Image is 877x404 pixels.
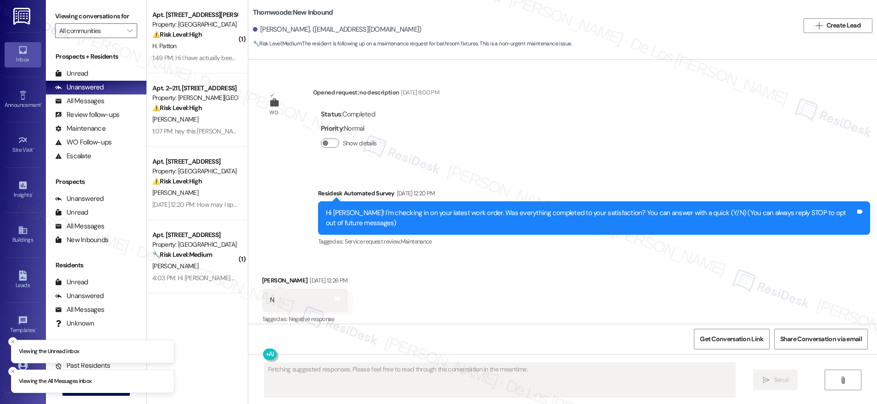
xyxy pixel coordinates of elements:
button: Close toast [8,367,17,376]
i:  [839,376,846,384]
div: [DATE] 8:00 PM [399,88,439,97]
input: All communities [59,23,123,38]
div: All Messages [55,96,104,106]
label: Viewing conversations for [55,9,137,23]
p: Viewing the Unread inbox [19,348,79,356]
div: Property: [GEOGRAPHIC_DATA] [152,240,237,249]
a: Site Visit • [5,133,41,157]
div: : Completed [321,107,380,122]
div: [DATE] 12:26 PM [307,276,347,285]
div: Unread [55,69,88,78]
span: [PERSON_NAME] [152,262,198,270]
span: H. Patton [152,42,177,50]
label: Show details [343,138,377,148]
b: Thornwoode: New Inbound [253,8,333,17]
div: Apt. [STREET_ADDRESS][PERSON_NAME] [152,10,237,20]
div: Review follow-ups [55,110,119,120]
button: Send [753,370,798,390]
img: ResiDesk Logo [13,8,32,25]
span: Service request review , [345,238,401,245]
strong: 🔧 Risk Level: Medium [152,250,212,259]
div: 4:03 PM: Hi [PERSON_NAME] Can you please add me to Pest Control for [DATE] I have cleaned cabinet... [152,274,565,282]
div: 1:07 PM: hey this [PERSON_NAME], i am reaching out about the rent. i logged in and see that it ha... [152,127,732,135]
div: Unanswered [55,194,104,204]
div: All Messages [55,305,104,315]
strong: ⚠️ Risk Level: High [152,104,202,112]
strong: ⚠️ Risk Level: High [152,30,202,39]
strong: 🔧 Risk Level: Medium [253,40,302,47]
div: 1:49 PM: Hi I have actually been texting with a staff member. I was also trying to email them the... [152,54,652,62]
textarea: Fetching suggested responses. Please feel free to read through the conversation in the meantime. [264,363,735,397]
strong: ⚠️ Risk Level: High [152,177,202,185]
span: [PERSON_NAME] [152,188,198,197]
button: Close toast [8,337,17,346]
div: Residents [46,260,146,270]
span: : The resident is following up on a maintenance request for bathroom fixtures. This is a non-urge... [253,39,572,49]
a: Buildings [5,222,41,247]
span: Share Conversation via email [780,334,862,344]
div: Property: [GEOGRAPHIC_DATA] [152,166,237,176]
div: WO [269,108,278,117]
button: Share Conversation via email [774,329,868,349]
div: Hi [PERSON_NAME]! I'm checking in on your latest work order. Was everything completed to your sat... [326,208,855,228]
div: WO Follow-ups [55,138,112,147]
span: • [35,326,37,332]
span: [PERSON_NAME] [152,115,198,123]
div: All Messages [55,221,104,231]
i:  [816,22,822,29]
div: Unanswered [55,83,104,92]
div: [DATE] 12:20 PM [395,188,435,198]
span: Negative response [289,315,335,323]
div: N [270,295,274,305]
button: Get Conversation Link [694,329,769,349]
div: Escalate [55,151,91,161]
span: Create Lead [827,21,860,30]
div: [PERSON_NAME]. ([EMAIL_ADDRESS][DOMAIN_NAME]) [253,25,422,34]
div: Prospects [46,177,146,187]
span: Send [774,375,788,385]
span: Maintenance [401,238,432,245]
b: Priority [321,124,343,133]
div: Tagged as: [318,235,870,248]
div: Tagged as: [262,312,348,326]
i:  [127,27,132,34]
div: Unread [55,208,88,217]
a: Leads [5,268,41,293]
button: Create Lead [804,18,872,33]
span: Get Conversation Link [700,334,763,344]
div: Opened request: no description [313,88,439,100]
div: Maintenance [55,124,106,133]
p: Viewing the All Messages inbox [19,377,92,386]
i:  [763,376,770,384]
div: Apt. 2~211, [STREET_ADDRESS] [152,83,237,93]
div: New Inbounds [55,235,108,245]
a: Templates • [5,313,41,338]
div: Property: [GEOGRAPHIC_DATA] Apartments [152,20,237,29]
div: Prospects + Residents [46,52,146,61]
div: : Normal [321,122,380,136]
b: Status [321,110,341,119]
div: [DATE] 12:20 PM: How may I speak to someone in the office on the phone [152,200,346,209]
div: Apt. [STREET_ADDRESS] [152,230,237,240]
span: • [32,190,33,197]
div: Unread [55,277,88,287]
div: Residesk Automated Survey [318,188,870,201]
div: Property: [PERSON_NAME][GEOGRAPHIC_DATA] Apartments [152,93,237,103]
a: Account [5,358,41,382]
div: Unanswered [55,291,104,301]
a: Inbox [5,42,41,67]
div: Unknown [55,319,94,328]
a: Insights • [5,177,41,202]
div: Apt. [STREET_ADDRESS] [152,157,237,166]
span: • [33,145,34,152]
span: • [41,100,42,107]
div: [PERSON_NAME] [262,276,348,288]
